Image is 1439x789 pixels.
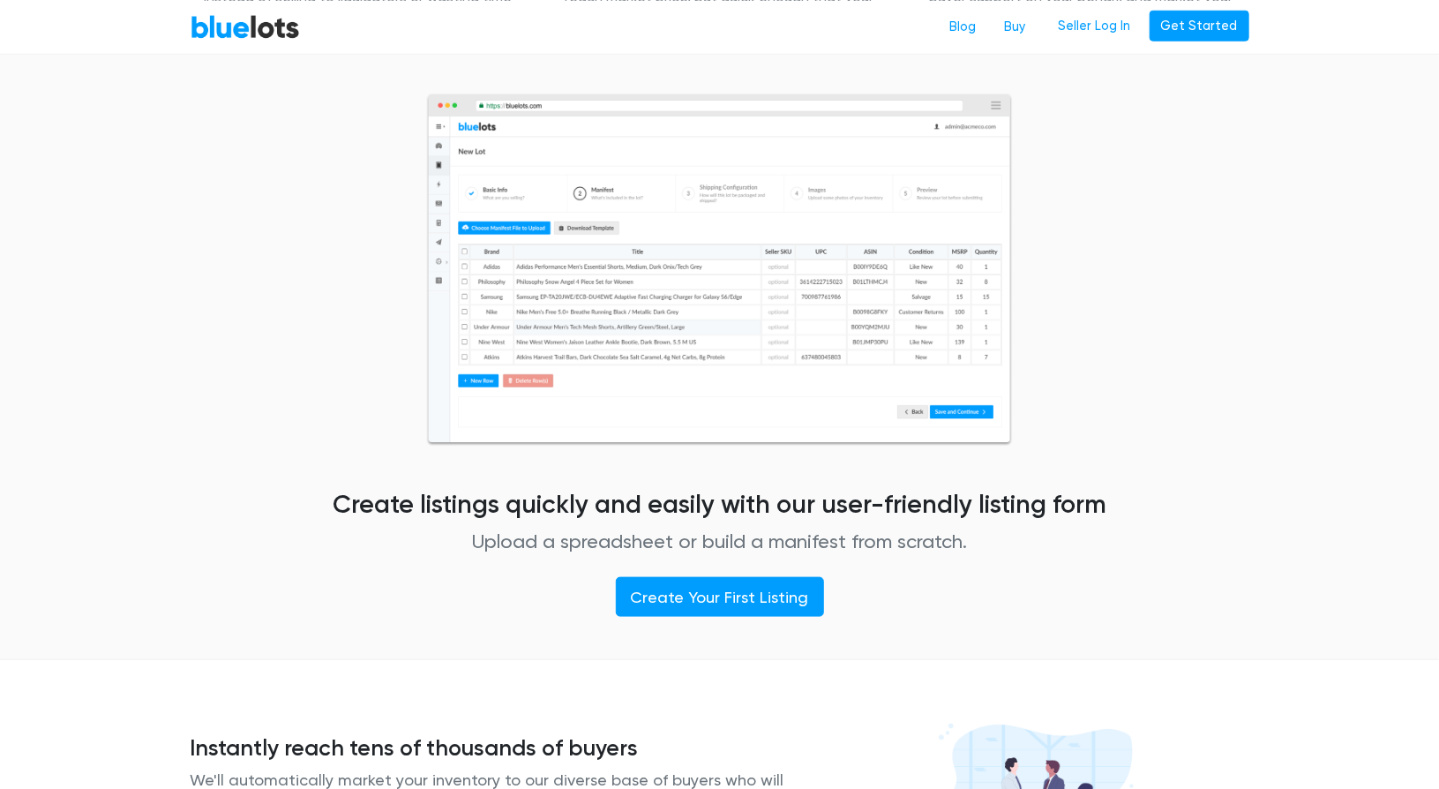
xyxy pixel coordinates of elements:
p: Upload a spreadsheet or build a manifest from scratch. [281,527,1158,556]
a: Get Started [1150,10,1249,41]
h3: Instantly reach tens of thousands of buyers [191,734,798,761]
a: Create Your First Listing [616,577,824,617]
a: Seller Log In [1047,10,1143,41]
a: Buy [991,10,1040,43]
img: new_lot-930b6bf4b280d034363795ff07664f462f5d294055df9c282de2efb86f314b0f.png [426,94,1013,447]
a: BlueLots [191,13,300,39]
a: Blog [936,10,991,43]
h2: Create listings quickly and easily with our user-friendly listing form [281,489,1158,520]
